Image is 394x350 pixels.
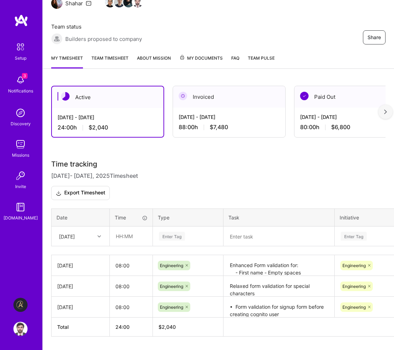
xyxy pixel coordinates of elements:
[248,55,275,61] span: Team Pulse
[179,123,280,131] div: 88:00 h
[56,189,61,197] i: icon Download
[210,123,228,131] span: $7,480
[137,54,171,68] a: About Mission
[13,73,28,87] img: bell
[11,120,31,127] div: Discovery
[153,209,223,227] th: Type
[179,54,223,62] span: My Documents
[12,322,29,336] a: User Avatar
[15,183,26,190] div: Invite
[13,40,28,54] img: setup
[57,303,104,311] div: [DATE]
[22,73,28,79] span: 3
[52,86,163,108] div: Active
[342,284,366,289] span: Engineering
[57,283,104,290] div: [DATE]
[223,209,335,227] th: Task
[12,151,29,159] div: Missions
[91,54,129,68] a: Team timesheet
[51,186,110,200] button: Export Timesheet
[368,34,381,41] span: Share
[342,304,366,310] span: Engineering
[13,137,28,151] img: teamwork
[52,209,110,227] th: Date
[173,86,285,108] div: Invoiced
[110,298,153,316] input: HH:MM
[159,231,185,242] div: Enter Tag
[331,123,350,131] span: $6,800
[51,171,138,180] span: [DATE] - [DATE] , 2025 Timesheet
[58,124,158,131] div: 24:00 h
[59,233,75,240] div: [DATE]
[160,284,183,289] span: Engineering
[52,318,110,337] th: Total
[300,92,309,100] img: Paid Out
[115,214,148,221] div: Time
[97,235,101,238] i: icon Chevron
[224,277,334,296] textarea: ⁠Relaxed form validation for special characters •⁠ ⁠Added form validation for first name and last...
[89,124,108,131] span: $2,040
[160,263,183,268] span: Engineering
[57,262,104,269] div: [DATE]
[13,322,28,336] img: User Avatar
[110,318,153,337] th: 24:00
[110,227,152,246] input: HH:MM
[13,106,28,120] img: discovery
[51,54,83,68] a: My timesheet
[110,256,153,275] input: HH:MM
[342,263,366,268] span: Engineering
[363,30,386,44] button: Share
[179,54,223,68] a: My Documents
[15,54,26,62] div: Setup
[86,0,91,6] i: icon Mail
[231,54,239,68] a: FAQ
[248,54,275,68] a: Team Pulse
[51,160,97,169] span: Time tracking
[14,14,28,27] img: logo
[65,35,142,43] span: Builders proposed to company
[110,277,153,296] input: HH:MM
[4,214,38,222] div: [DOMAIN_NAME]
[159,324,176,330] span: $ 2,040
[51,33,62,44] img: Builders proposed to company
[224,297,334,317] textarea: •⁠ ⁠Form validation for signup form before creating cognito user •⁠ ⁠Debug Ci/Cd pipeline failure...
[179,113,280,121] div: [DATE] - [DATE]
[341,231,367,242] div: Enter Tag
[13,200,28,214] img: guide book
[224,256,334,275] textarea: ⁠Enhanced Form validation for: - First name - Empty spaces - Last name - Empty spaces - Email - C...
[13,169,28,183] img: Invite
[13,298,28,312] img: Aldea: Transforming Behavior Change Through AI-Driven Coaching
[51,23,142,30] span: Team status
[160,304,183,310] span: Engineering
[58,114,158,121] div: [DATE] - [DATE]
[384,109,387,114] img: right
[179,92,187,100] img: Invoiced
[61,92,70,101] img: Active
[12,298,29,312] a: Aldea: Transforming Behavior Change Through AI-Driven Coaching
[8,87,33,95] div: Notifications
